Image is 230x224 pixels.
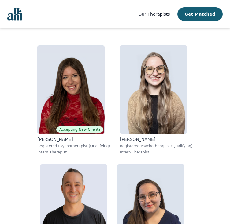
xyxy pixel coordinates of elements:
p: [PERSON_NAME] [37,136,110,142]
a: Faith_Woodley[PERSON_NAME]Registered Psychotherapist (Qualifying)Intern Therapist [115,41,198,160]
img: Faith_Woodley [120,45,187,134]
img: Alisha_Levine [37,45,105,134]
span: Accepting New Clients [56,126,103,133]
p: Registered Psychotherapist (Qualifying) [120,144,193,149]
p: Registered Psychotherapist (Qualifying) [37,144,110,149]
p: Intern Therapist [120,150,193,155]
span: Our Therapists [138,12,170,17]
a: Our Therapists [138,10,170,18]
button: Get Matched [177,7,223,21]
p: Intern Therapist [37,150,110,155]
p: [PERSON_NAME] [120,136,193,142]
a: Alisha_LevineAccepting New Clients[PERSON_NAME]Registered Psychotherapist (Qualifying)Intern Ther... [32,41,115,160]
img: alli logo [7,8,22,21]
